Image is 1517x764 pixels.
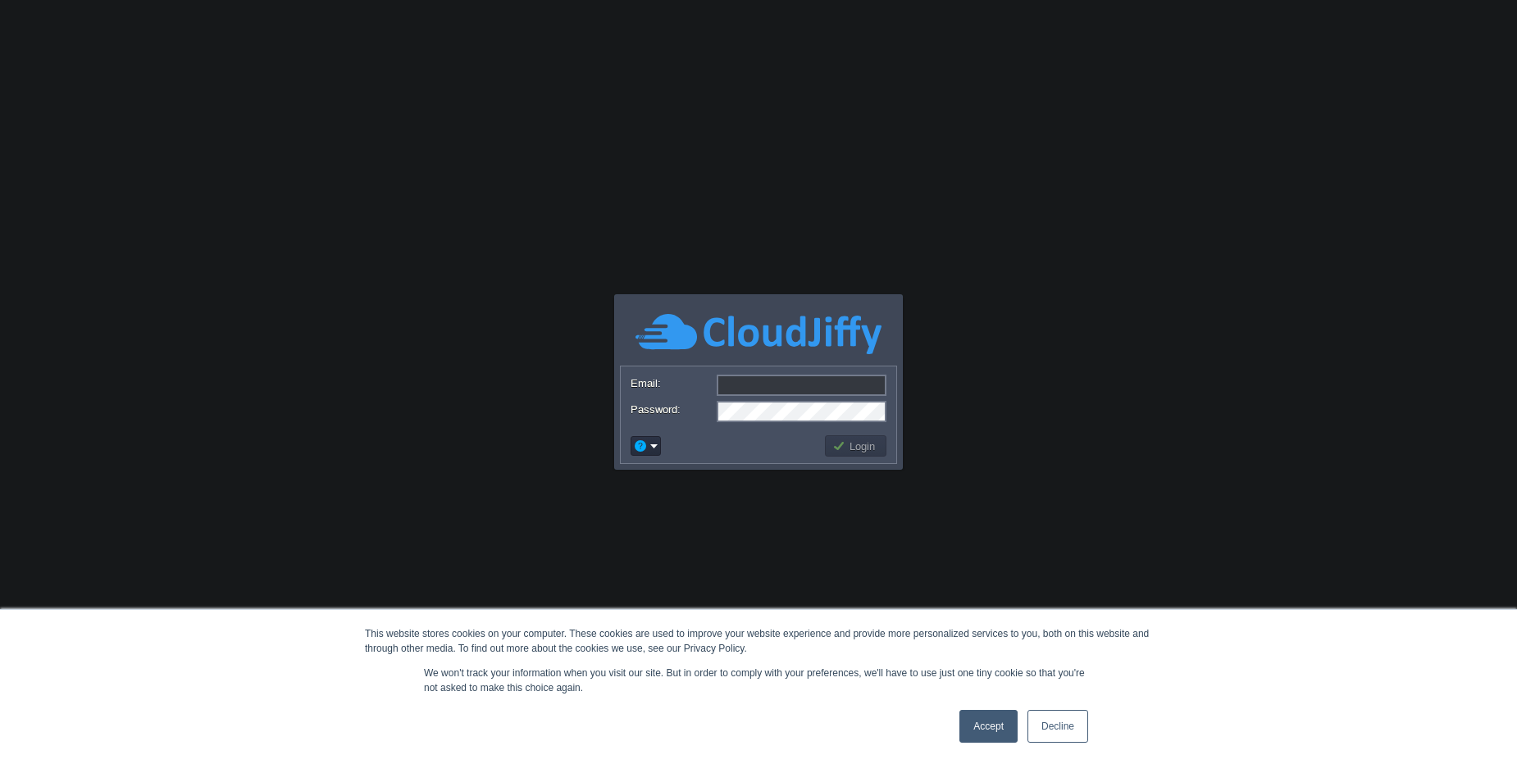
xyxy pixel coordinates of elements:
a: Accept [959,710,1018,743]
label: Password: [631,401,715,418]
button: Login [832,439,880,453]
a: Decline [1027,710,1088,743]
img: CloudJiffy [635,312,881,357]
div: This website stores cookies on your computer. These cookies are used to improve your website expe... [365,626,1152,656]
label: Email: [631,375,715,392]
p: We won't track your information when you visit our site. But in order to comply with your prefere... [424,666,1093,695]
